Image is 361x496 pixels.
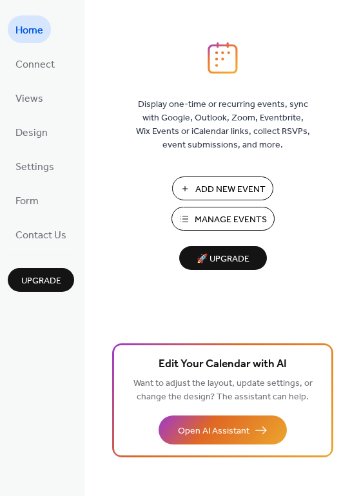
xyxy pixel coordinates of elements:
[136,98,310,152] span: Display one-time or recurring events, sync with Google, Outlook, Zoom, Eventbrite, Wix Events or ...
[195,213,267,227] span: Manage Events
[15,21,43,41] span: Home
[133,375,313,406] span: Want to adjust the layout, update settings, or change the design? The assistant can help.
[21,274,61,288] span: Upgrade
[187,251,259,268] span: 🚀 Upgrade
[8,84,51,111] a: Views
[15,191,39,211] span: Form
[208,42,237,74] img: logo_icon.svg
[15,225,66,245] span: Contact Us
[8,268,74,292] button: Upgrade
[159,415,287,444] button: Open AI Assistant
[172,176,273,200] button: Add New Event
[8,220,74,248] a: Contact Us
[8,152,62,180] a: Settings
[15,55,55,75] span: Connect
[8,50,63,77] a: Connect
[195,183,266,196] span: Add New Event
[15,157,54,177] span: Settings
[179,246,267,270] button: 🚀 Upgrade
[159,356,287,374] span: Edit Your Calendar with AI
[15,89,43,109] span: Views
[8,15,51,43] a: Home
[8,118,55,146] a: Design
[171,207,275,231] button: Manage Events
[178,424,249,438] span: Open AI Assistant
[15,123,48,143] span: Design
[8,186,46,214] a: Form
